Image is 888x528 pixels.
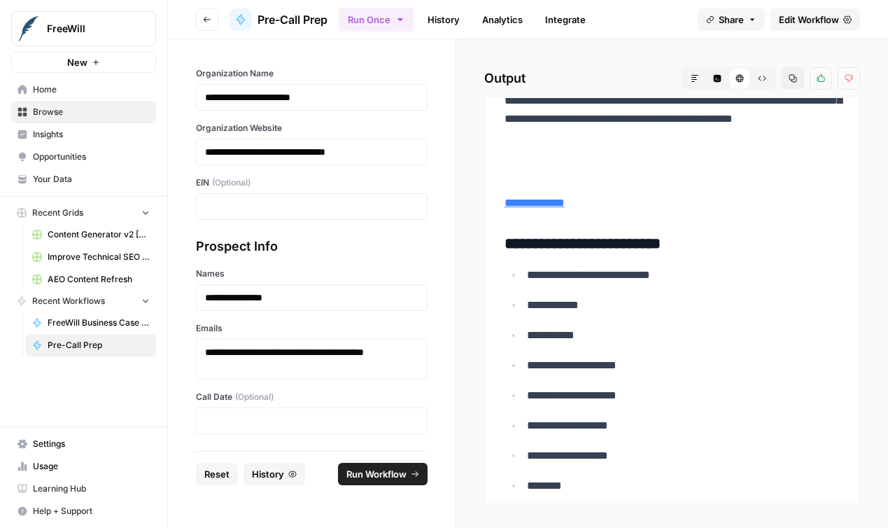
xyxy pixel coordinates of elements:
[196,122,428,134] label: Organization Website
[11,123,156,146] a: Insights
[339,8,414,32] button: Run Once
[32,295,105,307] span: Recent Workflows
[11,202,156,223] button: Recent Grids
[196,268,428,280] label: Names
[252,467,284,481] span: History
[698,8,765,31] button: Share
[258,11,327,28] span: Pre-Call Prep
[33,83,150,96] span: Home
[48,273,150,286] span: AEO Content Refresh
[47,22,132,36] span: FreeWill
[33,460,150,473] span: Usage
[33,151,150,163] span: Opportunities
[11,78,156,101] a: Home
[779,13,839,27] span: Edit Workflow
[32,207,83,219] span: Recent Grids
[235,391,274,403] span: (Optional)
[419,8,468,31] a: History
[11,168,156,190] a: Your Data
[11,500,156,522] button: Help + Support
[196,176,428,189] label: EIN
[33,128,150,141] span: Insights
[26,246,156,268] a: Improve Technical SEO for Page
[484,67,860,90] h2: Output
[11,52,156,73] button: New
[770,8,860,31] a: Edit Workflow
[244,463,305,485] button: History
[11,478,156,500] a: Learning Hub
[11,146,156,168] a: Opportunities
[26,312,156,334] a: FreeWill Business Case Generator v2
[11,455,156,478] a: Usage
[48,251,150,263] span: Improve Technical SEO for Page
[48,317,150,329] span: FreeWill Business Case Generator v2
[33,106,150,118] span: Browse
[196,237,428,256] div: Prospect Info
[11,11,156,46] button: Workspace: FreeWill
[537,8,594,31] a: Integrate
[204,467,230,481] span: Reset
[196,322,428,335] label: Emails
[346,467,407,481] span: Run Workflow
[11,101,156,123] a: Browse
[26,268,156,291] a: AEO Content Refresh
[719,13,744,27] span: Share
[196,67,428,80] label: Organization Name
[26,223,156,246] a: Content Generator v2 [DRAFT] Test
[212,176,251,189] span: (Optional)
[11,433,156,455] a: Settings
[196,463,238,485] button: Reset
[48,228,150,241] span: Content Generator v2 [DRAFT] Test
[474,8,531,31] a: Analytics
[196,391,428,403] label: Call Date
[338,463,428,485] button: Run Workflow
[33,505,150,517] span: Help + Support
[26,334,156,356] a: Pre-Call Prep
[230,8,327,31] a: Pre-Call Prep
[11,291,156,312] button: Recent Workflows
[16,16,41,41] img: FreeWill Logo
[67,55,87,69] span: New
[33,482,150,495] span: Learning Hub
[33,173,150,186] span: Your Data
[48,339,150,352] span: Pre-Call Prep
[33,438,150,450] span: Settings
